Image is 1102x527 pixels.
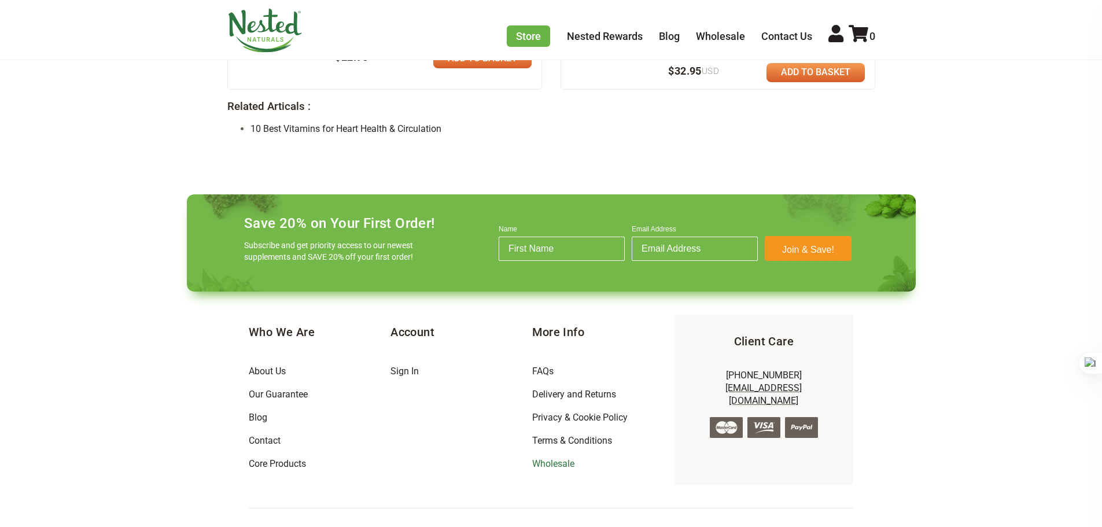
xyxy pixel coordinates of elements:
[765,236,852,261] button: Join & Save!
[507,25,550,47] a: Store
[693,333,835,349] h5: Client Care
[659,30,680,42] a: Blog
[702,66,719,76] span: USD
[390,324,532,340] h5: Account
[567,30,643,42] a: Nested Rewards
[668,65,719,77] span: $32.95
[632,225,758,237] label: Email Address
[244,215,435,231] h4: Save 20% on Your First Order!
[244,239,418,263] p: Subscribe and get priority access to our newest supplements and SAVE 20% off your first order!
[227,9,303,53] img: Nested Naturals
[532,389,616,400] a: Delivery and Returns
[532,324,674,340] h5: More Info
[710,417,818,438] img: credit-cards.png
[249,435,281,446] a: Contact
[249,389,308,400] a: Our Guarantee
[849,30,875,42] a: 0
[250,123,441,134] a: 10 Best Vitamins for Heart Health & Circulation
[390,366,419,377] a: Sign In
[532,435,612,446] a: Terms & Conditions
[499,225,625,237] label: Name
[632,237,758,261] input: Email Address
[532,366,554,377] a: FAQs
[249,366,286,377] a: About Us
[499,237,625,261] input: First Name
[227,101,875,113] h3: Related Articals :
[532,458,574,469] a: Wholesale
[726,370,802,381] a: [PHONE_NUMBER]
[696,30,745,42] a: Wholesale
[532,412,628,423] a: Privacy & Cookie Policy
[249,324,390,340] h5: Who We Are
[249,412,267,423] a: Blog
[761,30,812,42] a: Contact Us
[249,458,306,469] a: Core Products
[725,382,802,406] a: [EMAIL_ADDRESS][DOMAIN_NAME]
[869,30,875,42] span: 0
